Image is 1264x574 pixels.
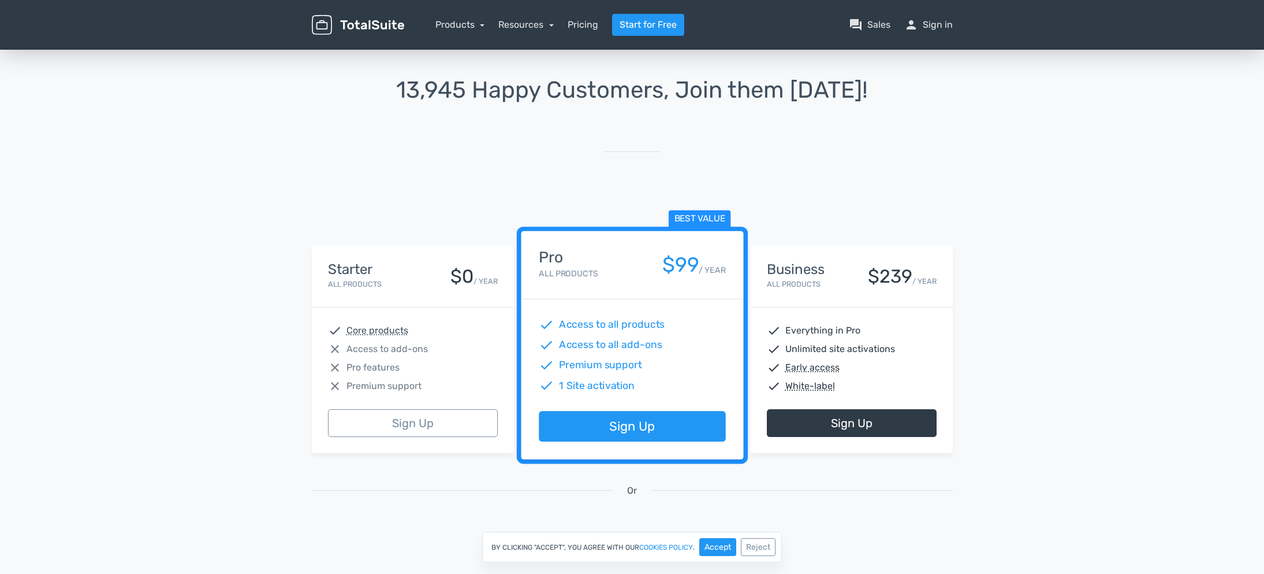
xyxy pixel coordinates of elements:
a: question_answerSales [849,18,890,32]
small: All Products [539,269,598,279]
a: Resources [498,19,554,30]
span: question_answer [849,18,863,32]
span: 1 Site activation [559,378,635,393]
small: / YEAR [912,276,937,287]
small: All Products [767,280,821,288]
span: Access to add-ons [346,342,428,356]
h4: Business [767,262,825,277]
span: Unlimited site activations [785,342,895,356]
span: person [904,18,918,32]
span: check [767,379,781,393]
abbr: Early access [785,361,840,375]
div: $99 [662,254,699,276]
small: / YEAR [473,276,498,287]
span: Everything in Pro [785,324,860,338]
span: Premium support [346,379,422,393]
span: Best value [668,210,730,228]
button: Reject [741,538,775,556]
img: TotalSuite for WordPress [312,15,404,35]
a: cookies policy [639,544,693,551]
a: Sign Up [328,409,498,437]
span: Access to all add-ons [559,338,662,353]
abbr: White-label [785,379,835,393]
h4: Pro [539,249,598,266]
a: Sign Up [539,412,725,442]
span: check [328,324,342,338]
a: Products [435,19,485,30]
span: check [539,378,554,393]
span: close [328,342,342,356]
span: Access to all products [559,317,665,332]
span: check [767,342,781,356]
span: check [767,324,781,338]
small: All Products [328,280,382,288]
div: By clicking "Accept", you agree with our . [482,532,782,562]
span: close [328,361,342,375]
a: Start for Free [612,14,684,36]
a: Pricing [568,18,598,32]
div: $239 [868,266,912,287]
a: Sign Up [767,409,937,437]
small: / YEAR [699,264,725,276]
span: Pro features [346,361,400,375]
span: check [539,317,554,332]
span: check [767,361,781,375]
span: Or [627,484,637,498]
span: Premium support [559,358,642,373]
button: Accept [699,538,736,556]
h4: Starter [328,262,382,277]
abbr: Core products [346,324,408,338]
span: check [539,338,554,353]
div: $0 [450,266,473,287]
a: personSign in [904,18,953,32]
span: check [539,358,554,373]
h1: 13,945 Happy Customers, Join them [DATE]! [312,77,953,103]
span: close [328,379,342,393]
